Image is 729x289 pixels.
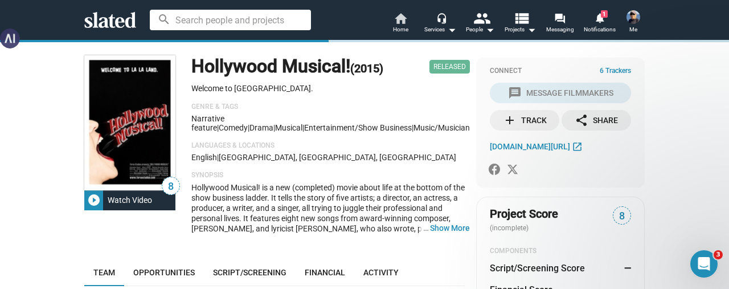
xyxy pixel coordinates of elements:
span: Script/Screening [213,268,286,277]
span: Projects [505,23,536,36]
span: Financial [305,268,345,277]
span: | [412,123,413,132]
div: Services [424,23,456,36]
span: | [248,123,249,132]
mat-icon: share [575,113,588,127]
span: Project Score [490,206,558,222]
span: Narrative feature [191,114,224,132]
button: Share [562,110,631,131]
p: Welcome to [GEOGRAPHIC_DATA]. [191,83,470,94]
span: entertainment/show business [304,123,412,132]
iframe: Intercom live chat [690,250,718,278]
button: People [460,11,500,36]
mat-icon: open_in_new [572,141,583,152]
div: People [466,23,494,36]
div: Message Filmmakers [508,83,613,103]
span: 8 [613,209,630,224]
span: | [273,123,275,132]
h1: Hollywood Musical! [191,54,383,79]
div: Share [575,110,618,131]
span: … [418,223,430,233]
span: (2015) [350,62,383,75]
dt: Script/Screening Score [490,262,585,274]
span: Musical [275,123,302,132]
span: (incomplete) [490,224,531,232]
div: Track [503,110,547,131]
span: Team [93,268,115,277]
span: Messaging [546,23,574,36]
span: Notifications [584,23,616,36]
a: Home [380,11,420,36]
span: English [191,153,217,162]
a: 1Notifications [580,11,620,36]
span: 8 [162,179,179,194]
img: Hollywood Musical! [84,55,175,190]
mat-icon: arrow_drop_down [445,23,458,36]
span: Released [429,60,470,74]
span: 1 [601,10,608,18]
span: Hollywood Musical! is a new (completed) movie about life at the bottom of the show business ladde... [191,183,466,254]
span: | [217,153,219,162]
mat-icon: forum [554,13,565,23]
span: | [217,123,219,132]
button: Watch Video [84,190,175,210]
a: Messaging [540,11,580,36]
a: Financial [296,259,354,286]
button: Mukesh ParikhMe [620,8,647,38]
mat-icon: view_list [513,10,530,26]
mat-icon: notifications [594,12,605,23]
mat-icon: add [503,113,517,127]
p: Languages & Locations [191,141,470,150]
button: Services [420,11,460,36]
span: Drama [249,123,273,132]
span: 3 [714,250,723,259]
mat-icon: home [394,11,407,25]
span: Activity [363,268,399,277]
span: Comedy [219,123,248,132]
div: Connect [490,67,631,76]
mat-icon: play_circle_filled [87,193,101,207]
button: Projects [500,11,540,36]
button: Message Filmmakers [490,83,631,103]
span: [GEOGRAPHIC_DATA], [GEOGRAPHIC_DATA], [GEOGRAPHIC_DATA] [219,153,456,162]
div: COMPONENTS [490,247,631,256]
a: Script/Screening [204,259,296,286]
a: Team [84,259,124,286]
span: Home [393,23,408,36]
a: Activity [354,259,408,286]
p: Genre & Tags [191,103,470,112]
span: Opportunities [133,268,195,277]
img: Mukesh Parikh [626,10,640,24]
mat-icon: arrow_drop_down [483,23,497,36]
dd: — [620,262,631,274]
mat-icon: headset_mic [436,13,447,23]
span: [DOMAIN_NAME][URL] [490,142,570,151]
span: Me [629,23,637,36]
button: …Show More [430,223,470,233]
a: [DOMAIN_NAME][URL] [490,140,585,153]
span: music/musician [413,123,470,132]
mat-icon: message [508,86,522,100]
p: Synopsis [191,171,470,180]
span: 6 Trackers [600,67,631,76]
mat-icon: people [473,10,490,26]
div: Watch Video [103,190,157,210]
mat-icon: arrow_drop_down [525,23,538,36]
button: Track [490,110,559,131]
span: | [302,123,304,132]
a: Opportunities [124,259,204,286]
input: Search people and projects [150,10,311,30]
